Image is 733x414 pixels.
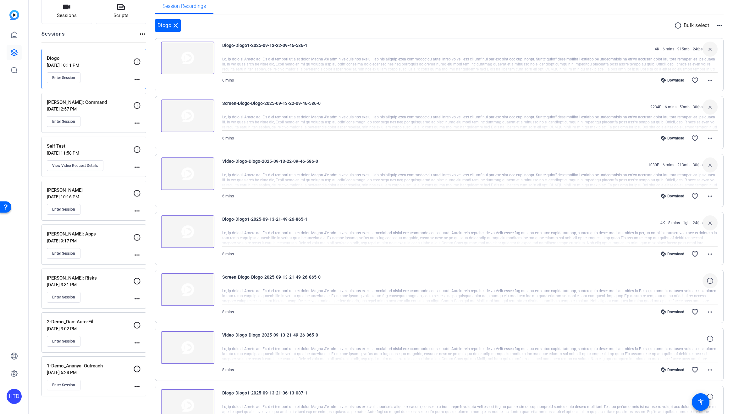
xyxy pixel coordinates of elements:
[47,116,80,127] button: Enter Session
[172,22,179,29] mat-icon: close
[47,292,80,303] button: Enter Session
[47,99,133,106] p: [PERSON_NAME]: Command
[47,63,133,68] p: [DATE] 10:11 PM
[47,204,80,215] button: Enter Session
[683,220,690,225] span: 1gb
[691,308,699,316] mat-icon: favorite_border
[706,308,714,316] mat-icon: more_horiz
[677,47,690,52] span: 915mb
[47,230,133,238] p: [PERSON_NAME]: Apps
[222,368,234,372] span: 8 mins
[47,318,133,326] p: 2-Demo_Dan: Auto-Fill
[133,76,141,83] mat-icon: more_horiz
[163,4,206,9] span: Session Recordings
[706,103,714,111] mat-icon: close
[47,160,103,171] button: View Video Request Details
[706,250,714,258] mat-icon: more_horiz
[658,367,687,372] div: Download
[161,42,214,74] img: thumb-nail
[52,295,75,300] span: Enter Session
[133,163,141,171] mat-icon: more_horiz
[52,75,75,80] span: Enter Session
[47,106,133,111] p: [DATE] 2:57 PM
[161,157,214,190] img: thumb-nail
[47,55,133,62] p: Diogo
[57,12,77,19] span: Sessions
[41,30,65,42] h2: Sessions
[133,251,141,259] mat-icon: more_horiz
[161,331,214,364] img: thumb-nail
[47,336,80,347] button: Enter Session
[706,366,714,374] mat-icon: more_horiz
[663,162,674,167] span: 6 mins
[660,220,665,225] span: 4K
[47,72,80,83] button: Enter Session
[52,163,98,168] span: View Video Request Details
[222,331,339,346] span: Video-Diogo-Diogo-2025-09-13-21-49-26-865-0
[47,143,133,150] p: Self Test
[47,150,133,156] p: [DATE] 11:58 PM
[691,192,699,200] mat-icon: favorite_border
[47,248,80,259] button: Enter Session
[222,99,339,115] span: Screen-Diogo-Diogo-2025-09-13-22-09-46-586-0
[222,157,339,173] span: Video-Diogo-Diogo-2025-09-13-22-09-46-586-0
[222,389,339,404] span: Diogo-Diogo1-2025-09-13-21-36-13-087-1
[691,134,699,142] mat-icon: favorite_border
[52,383,75,388] span: Enter Session
[663,47,674,52] span: 6 mins
[161,215,214,248] img: thumb-nail
[47,326,133,331] p: [DATE] 3:02 PM
[706,134,714,142] mat-icon: more_horiz
[133,295,141,303] mat-icon: more_horiz
[665,105,676,110] span: 6 mins
[52,339,75,344] span: Enter Session
[716,22,724,29] mat-icon: more_horiz
[650,105,662,110] span: 2234P
[658,78,687,83] div: Download
[680,105,690,110] span: 59mb
[222,78,234,82] span: 6 mins
[47,362,133,370] p: 1-Demo_Ananya: Outreach
[697,398,704,406] mat-icon: accessibility
[655,47,659,52] span: 4K
[648,162,659,167] span: 1080P
[677,162,690,167] span: 213mb
[691,77,699,84] mat-icon: favorite_border
[693,47,703,52] span: 24fps
[161,99,214,132] img: thumb-nail
[658,252,687,257] div: Download
[222,136,234,140] span: 6 mins
[222,194,234,198] span: 6 mins
[47,187,133,194] p: [PERSON_NAME]
[9,10,19,20] img: blue-gradient.svg
[222,215,339,230] span: Diogo-Diogo1-2025-09-13-21-49-26-865-1
[133,383,141,390] mat-icon: more_horiz
[133,119,141,127] mat-icon: more_horiz
[706,77,714,84] mat-icon: more_horiz
[52,207,75,212] span: Enter Session
[113,12,129,19] span: Scripts
[47,238,133,243] p: [DATE] 9:17 PM
[693,162,703,167] span: 30fps
[658,136,687,141] div: Download
[693,105,703,110] span: 30fps
[47,275,133,282] p: [PERSON_NAME]: Risks
[133,339,141,347] mat-icon: more_horiz
[658,194,687,199] div: Download
[155,19,181,32] div: Diogo
[658,309,687,315] div: Download
[47,194,133,199] p: [DATE] 10:16 PM
[674,22,684,29] mat-icon: radio_button_unchecked
[161,273,214,306] img: thumb-nail
[693,220,703,225] span: 24fps
[139,30,146,38] mat-icon: more_horiz
[706,161,714,169] mat-icon: close
[7,389,22,404] div: HTD
[222,42,339,57] span: Diogo-Diogo1-2025-09-13-22-09-46-586-1
[222,273,339,288] span: Screen-Diogo-Diogo-2025-09-13-21-49-26-865-0
[668,220,680,225] span: 8 mins
[222,252,234,256] span: 8 mins
[47,370,133,375] p: [DATE] 6:28 PM
[706,192,714,200] mat-icon: more_horiz
[691,250,699,258] mat-icon: favorite_border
